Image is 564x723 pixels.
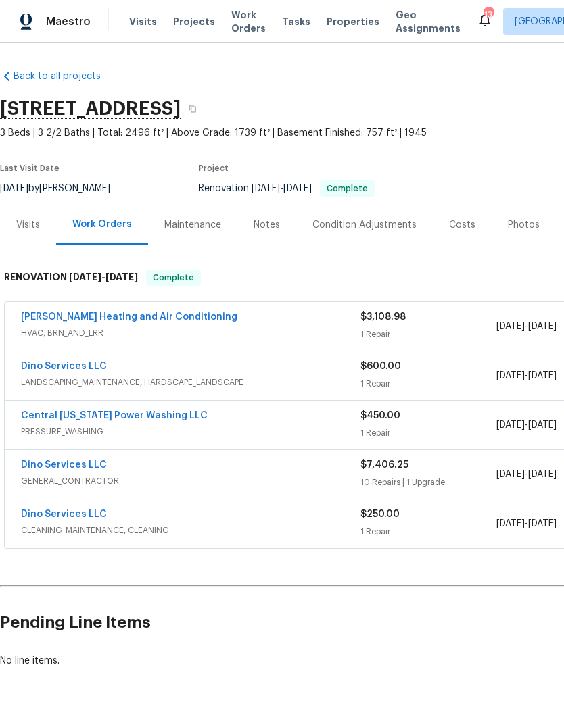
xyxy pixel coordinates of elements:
span: Geo Assignments [396,8,461,35]
a: Dino Services LLC [21,509,107,519]
span: Visits [129,15,157,28]
span: [DATE] [496,519,525,528]
div: Notes [254,218,280,232]
a: Dino Services LLC [21,361,107,371]
div: Costs [449,218,475,232]
span: PRESSURE_WASHING [21,425,360,439]
span: [DATE] [283,184,312,193]
a: Central [US_STATE] Power Washing LLC [21,411,208,420]
div: Visits [16,218,40,232]
span: LANDSCAPING_MAINTENANCE, HARDSCAPE_LANDSCAPE [21,376,360,389]
div: Maintenance [164,218,221,232]
button: Copy Address [181,97,205,121]
div: 1 Repair [360,377,496,391]
span: Complete [147,271,199,284]
span: - [496,517,557,530]
div: 13 [484,8,493,22]
div: Condition Adjustments [312,218,417,232]
span: - [496,320,557,333]
a: Dino Services LLC [21,460,107,470]
span: GENERAL_CONTRACTOR [21,474,360,488]
span: - [496,468,557,481]
span: [DATE] [69,272,101,282]
span: Tasks [282,17,310,26]
h6: RENOVATION [4,270,138,286]
span: $450.00 [360,411,400,420]
span: [DATE] [496,420,525,430]
span: $7,406.25 [360,460,408,470]
span: $600.00 [360,361,401,371]
span: [DATE] [105,272,138,282]
span: [DATE] [496,322,525,331]
div: 1 Repair [360,525,496,539]
span: $250.00 [360,509,400,519]
div: Work Orders [72,218,132,231]
span: Renovation [199,184,375,193]
span: - [496,369,557,382]
span: [DATE] [528,470,557,479]
span: - [69,272,138,282]
span: - [496,418,557,432]
div: Photos [508,218,540,232]
a: [PERSON_NAME] Heating and Air Conditioning [21,312,237,322]
div: 1 Repair [360,328,496,341]
span: [DATE] [528,519,557,528]
span: [DATE] [252,184,280,193]
span: Projects [173,15,215,28]
div: 10 Repairs | 1 Upgrade [360,476,496,489]
span: - [252,184,312,193]
span: CLEANING_MAINTENANCE, CLEANING [21,524,360,537]
span: Project [199,164,229,172]
span: Complete [321,184,373,193]
span: Work Orders [231,8,266,35]
span: [DATE] [496,371,525,380]
span: [DATE] [528,322,557,331]
span: [DATE] [528,371,557,380]
span: HVAC, BRN_AND_LRR [21,326,360,340]
span: [DATE] [528,420,557,430]
span: Maestro [46,15,91,28]
span: [DATE] [496,470,525,479]
span: $3,108.98 [360,312,406,322]
div: 1 Repair [360,426,496,440]
span: Properties [327,15,379,28]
